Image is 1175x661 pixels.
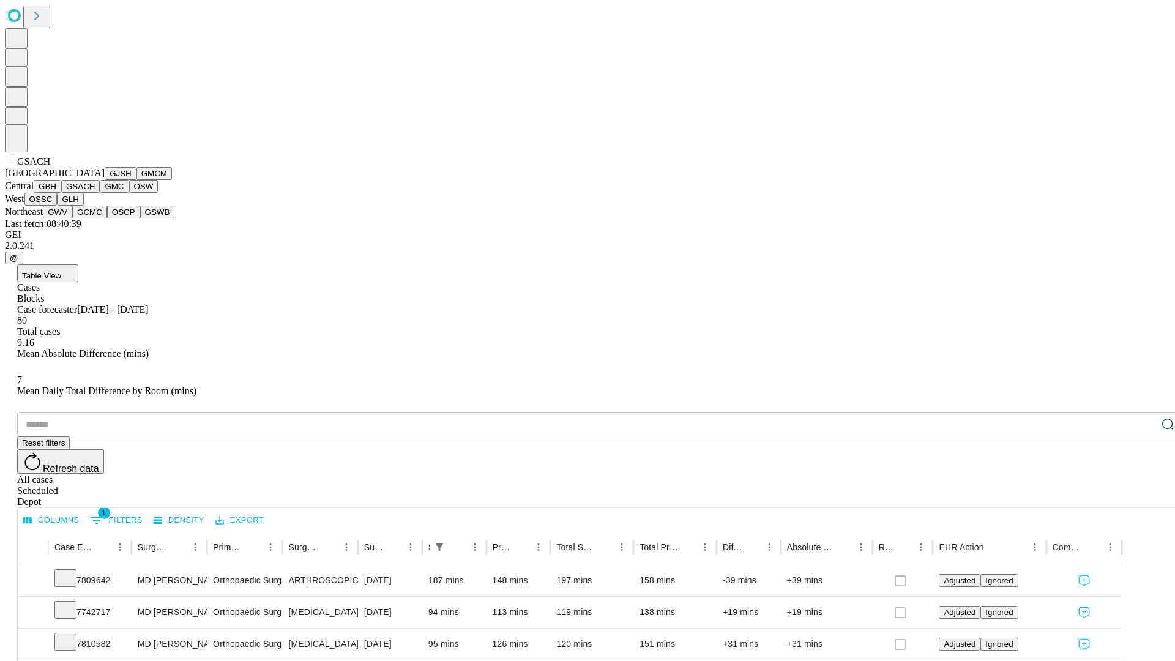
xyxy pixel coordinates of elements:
[640,629,711,660] div: 151 mins
[493,629,545,660] div: 126 mins
[43,206,72,218] button: GWV
[43,463,99,474] span: Refresh data
[787,597,867,628] div: +19 mins
[17,449,104,474] button: Refresh data
[466,539,483,556] button: Menu
[939,638,980,651] button: Adjusted
[513,539,530,556] button: Sort
[17,315,27,326] span: 80
[54,629,125,660] div: 7810582
[364,597,416,628] div: [DATE]
[213,542,244,552] div: Primary Service
[22,438,65,447] span: Reset filters
[54,597,125,628] div: 7742717
[17,326,60,337] span: Total cases
[939,574,980,587] button: Adjusted
[138,542,168,552] div: Surgeon Name
[17,436,70,449] button: Reset filters
[431,539,448,556] div: 1 active filter
[17,304,77,315] span: Case forecaster
[77,304,148,315] span: [DATE] - [DATE]
[428,597,480,628] div: 94 mins
[787,565,867,596] div: +39 mins
[17,386,196,396] span: Mean Daily Total Difference by Room (mins)
[22,271,61,280] span: Table View
[556,565,627,596] div: 197 mins
[696,539,714,556] button: Menu
[94,539,111,556] button: Sort
[985,576,1013,585] span: Ignored
[723,629,775,660] div: +31 mins
[556,597,627,628] div: 119 mins
[17,264,78,282] button: Table View
[431,539,448,556] button: Show filters
[213,565,276,596] div: Orthopaedic Surgery
[5,252,23,264] button: @
[895,539,912,556] button: Sort
[640,542,678,552] div: Total Predicted Duration
[1102,539,1119,556] button: Menu
[288,565,351,596] div: ARTHROSCOPICALLY AIDED ACL RECONSTRUCTION
[723,565,775,596] div: -39 mins
[364,542,384,552] div: Surgery Date
[288,597,351,628] div: [MEDICAL_DATA] [MEDICAL_DATA]
[852,539,870,556] button: Menu
[613,539,630,556] button: Menu
[5,230,1170,241] div: GEI
[170,539,187,556] button: Sort
[5,193,24,204] span: West
[24,570,42,592] button: Expand
[72,206,107,218] button: GCMC
[24,634,42,655] button: Expand
[5,206,43,217] span: Northeast
[744,539,761,556] button: Sort
[530,539,547,556] button: Menu
[980,574,1018,587] button: Ignored
[17,156,50,166] span: GSACH
[5,241,1170,252] div: 2.0.241
[944,576,975,585] span: Adjusted
[428,565,480,596] div: 187 mins
[985,608,1013,617] span: Ignored
[262,539,279,556] button: Menu
[1053,542,1083,552] div: Comments
[835,539,852,556] button: Sort
[138,629,201,660] div: MD [PERSON_NAME] [PERSON_NAME] Md
[136,167,172,180] button: GMCM
[944,640,975,649] span: Adjusted
[288,542,319,552] div: Surgery Name
[980,606,1018,619] button: Ignored
[493,542,512,552] div: Predicted In Room Duration
[640,597,711,628] div: 138 mins
[980,638,1018,651] button: Ignored
[939,542,983,552] div: EHR Action
[138,565,201,596] div: MD [PERSON_NAME] [PERSON_NAME] Md
[140,206,175,218] button: GSWB
[985,539,1002,556] button: Sort
[493,597,545,628] div: 113 mins
[985,640,1013,649] span: Ignored
[556,542,595,552] div: Total Scheduled Duration
[138,597,201,628] div: MD [PERSON_NAME] [PERSON_NAME] Md
[100,180,129,193] button: GMC
[151,511,207,530] button: Density
[723,542,742,552] div: Difference
[321,539,338,556] button: Sort
[107,206,140,218] button: OSCP
[98,507,110,519] span: 1
[364,629,416,660] div: [DATE]
[24,193,58,206] button: OSSC
[787,542,834,552] div: Absolute Difference
[88,510,146,530] button: Show filters
[213,597,276,628] div: Orthopaedic Surgery
[105,167,136,180] button: GJSH
[761,539,778,556] button: Menu
[17,337,34,348] span: 9.16
[1084,539,1102,556] button: Sort
[939,606,980,619] button: Adjusted
[61,180,100,193] button: GSACH
[187,539,204,556] button: Menu
[596,539,613,556] button: Sort
[338,539,355,556] button: Menu
[723,597,775,628] div: +19 mins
